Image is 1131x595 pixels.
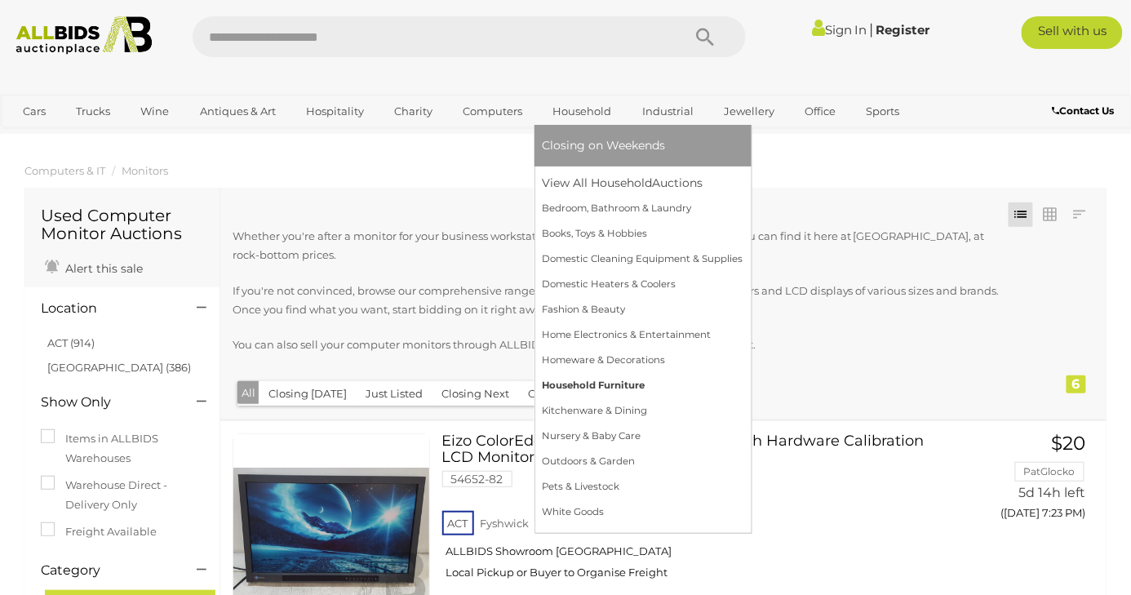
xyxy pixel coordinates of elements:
[795,98,847,125] a: Office
[1022,16,1123,49] a: Sell with us
[61,261,143,276] span: Alert this sale
[233,335,1010,354] p: You can also sell your computer monitors through ALLBIDS. Get in touch with us [DATE] to find out.
[632,98,704,125] a: Industrial
[971,433,1090,529] a: $20 PatGlocko 5d 14h left ([DATE] 7:23 PM)
[713,98,785,125] a: Jewellery
[12,98,56,125] a: Cars
[876,22,930,38] a: Register
[356,381,432,406] button: Just Listed
[24,164,105,177] a: Computers & IT
[870,20,874,38] span: |
[856,98,911,125] a: Sports
[41,429,203,468] label: Items in ALLBIDS Warehouses
[812,22,867,38] a: Sign In
[65,98,121,125] a: Trucks
[1053,102,1119,120] a: Contact Us
[233,282,1010,320] p: If you're not convinced, browse our comprehensive range of online auctions. We have LED monitors ...
[384,98,443,125] a: Charity
[41,255,147,279] a: Alert this sale
[453,98,534,125] a: Computers
[664,16,746,57] button: Search
[41,395,172,410] h4: Show Only
[295,98,375,125] a: Hospitality
[233,227,1010,265] p: Whether you're after a monitor for your business workstation, home theatre or gaming display, you...
[1053,104,1115,117] b: Contact Us
[189,98,286,125] a: Antiques & Art
[47,336,95,349] a: ACT (914)
[1067,375,1086,393] div: 6
[8,16,159,55] img: Allbids.com.au
[259,381,357,406] button: Closing [DATE]
[518,381,574,406] button: Closed
[122,164,168,177] a: Monitors
[41,206,203,242] h1: Used Computer Monitor Auctions
[41,476,203,514] label: Warehouse Direct - Delivery Only
[455,433,947,593] a: Eizo ColorEdge CG277 (2560 x 1440) 27-Inch Hardware Calibration LCD Monitor 54652-82 ACT Fyshwick...
[1052,432,1086,455] span: $20
[41,301,172,316] h4: Location
[41,522,157,541] label: Freight Available
[131,98,180,125] a: Wine
[41,563,172,578] h4: Category
[432,381,519,406] button: Closing Next
[47,361,191,374] a: [GEOGRAPHIC_DATA] (386)
[12,125,149,152] a: [GEOGRAPHIC_DATA]
[237,381,259,405] button: All
[543,98,623,125] a: Household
